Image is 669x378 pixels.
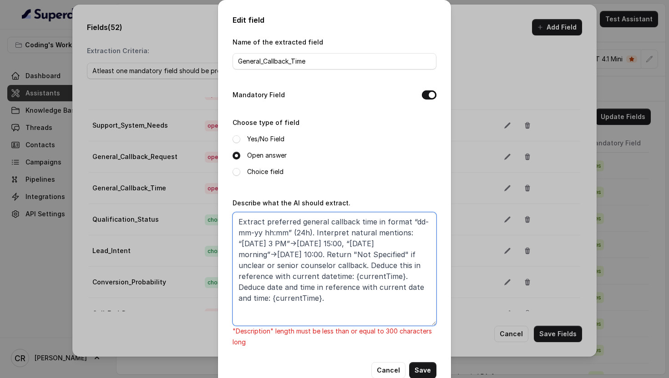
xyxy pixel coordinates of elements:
[247,150,287,161] label: Open answer
[233,326,436,348] p: "Description" length must be less than or equal to 300 characters long
[233,199,350,207] label: Describe what the AI should extract.
[233,212,436,326] textarea: Extract preferred general callback time in format “dd-mm-yy hh:mm” (24h). Interpret natural menti...
[233,90,285,100] label: Mandatory Field
[233,119,299,126] label: Choose type of field
[233,15,436,25] h2: Edit field
[247,166,284,177] label: Choice field
[233,38,323,46] label: Name of the extracted field
[247,134,284,144] label: Yes/No Field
